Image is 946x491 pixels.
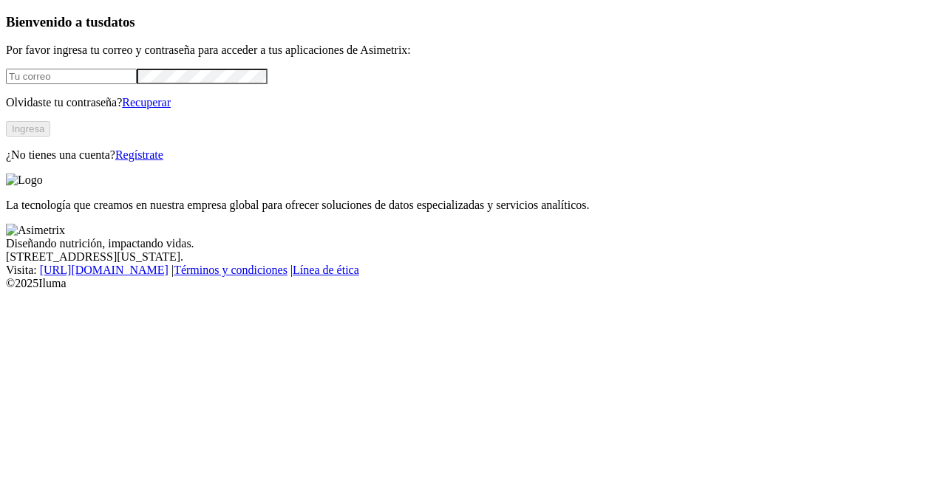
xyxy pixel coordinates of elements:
[40,264,169,276] a: [URL][DOMAIN_NAME]
[6,237,940,250] div: Diseñando nutrición, impactando vidas.
[293,264,359,276] a: Línea de ética
[6,250,940,264] div: [STREET_ADDRESS][US_STATE].
[103,14,135,30] span: datos
[6,69,137,84] input: Tu correo
[6,264,940,277] div: Visita : | |
[6,174,43,187] img: Logo
[6,44,940,57] p: Por favor ingresa tu correo y contraseña para acceder a tus aplicaciones de Asimetrix:
[6,148,940,162] p: ¿No tienes una cuenta?
[6,277,940,290] div: © 2025 Iluma
[6,224,65,237] img: Asimetrix
[6,199,940,212] p: La tecnología que creamos en nuestra empresa global para ofrecer soluciones de datos especializad...
[122,96,171,109] a: Recuperar
[6,14,940,30] h3: Bienvenido a tus
[115,148,163,161] a: Regístrate
[6,121,50,137] button: Ingresa
[174,264,287,276] a: Términos y condiciones
[6,96,940,109] p: Olvidaste tu contraseña?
